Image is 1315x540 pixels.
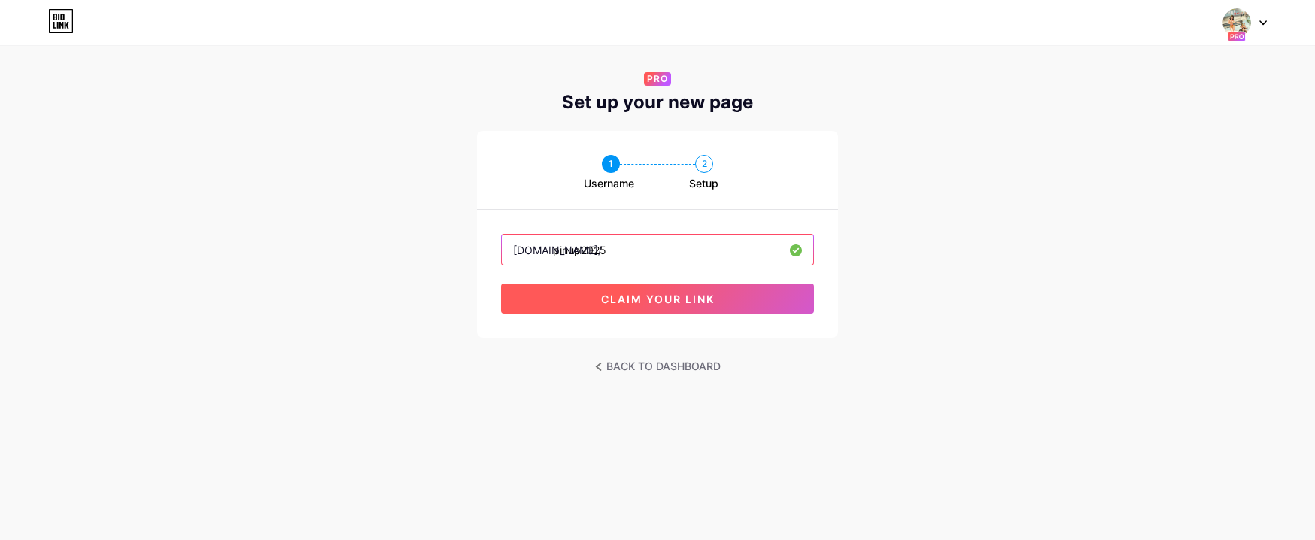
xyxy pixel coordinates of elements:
[689,176,718,191] span: Setup
[584,176,634,191] span: Username
[601,293,715,305] span: claim your link
[595,356,721,377] a: BACK TO DASHBOARD
[501,284,814,314] button: claim your link
[695,155,713,173] div: 2
[602,155,620,173] div: 1
[502,235,813,265] input: username
[647,72,668,86] span: PRO
[1222,8,1251,37] img: pinupaviator
[513,242,602,258] div: [DOMAIN_NAME]/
